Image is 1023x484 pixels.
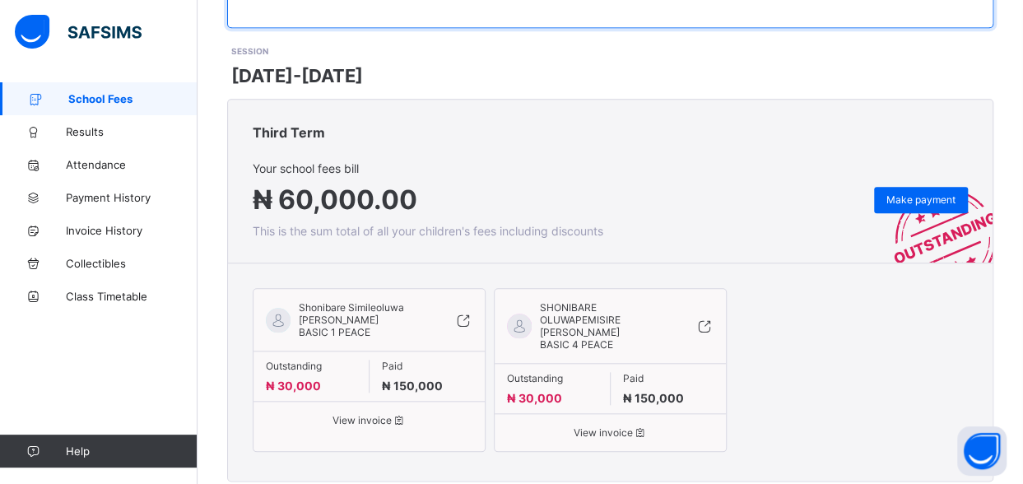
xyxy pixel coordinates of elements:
span: Shonibare Simileoluwa [PERSON_NAME] [299,301,431,326]
span: BASIC 1 PEACE [299,326,370,338]
img: safsims [15,15,142,49]
span: BASIC 4 PEACE [540,338,613,351]
span: School Fees [68,92,198,105]
span: Invoice History [66,224,198,237]
span: SESSION [231,46,268,56]
span: Paid [623,372,714,384]
span: Class Timetable [66,290,198,303]
span: SHONIBARE OLUWAPEMISIRE [PERSON_NAME] [540,301,672,338]
span: Your school fees bill [253,161,603,175]
span: ₦ 150,000 [623,391,684,405]
span: Paid [382,360,473,372]
span: Help [66,444,197,458]
span: ₦ 150,000 [382,379,443,393]
span: Payment History [66,191,198,204]
span: Third Term [253,124,325,141]
button: Open asap [957,426,1007,476]
span: View invoice [507,426,714,439]
span: ₦ 30,000 [507,391,562,405]
img: outstanding-stamp.3c148f88c3ebafa6da95868fa43343a1.svg [873,169,993,263]
span: [DATE]-[DATE] [231,65,363,86]
span: Collectibles [66,257,198,270]
span: ₦ 60,000.00 [253,184,417,216]
span: View invoice [266,414,472,426]
span: Outstanding [266,360,356,372]
span: This is the sum total of all your children's fees including discounts [253,224,603,238]
span: Results [66,125,198,138]
span: Outstanding [507,372,598,384]
span: Make payment [886,193,956,206]
span: ₦ 30,000 [266,379,321,393]
span: Attendance [66,158,198,171]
